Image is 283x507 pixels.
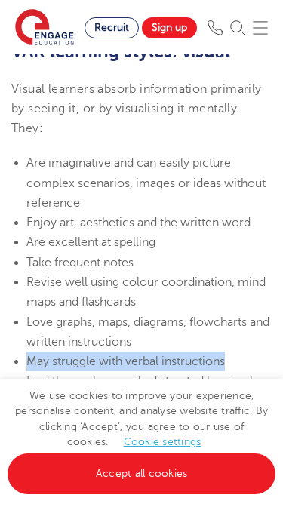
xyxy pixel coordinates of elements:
[230,20,245,35] img: Search
[253,20,268,35] img: Mobile Menu
[11,41,230,62] b: VAK learning styles: visual
[26,256,134,269] span: Take frequent notes
[142,17,197,38] a: Sign up
[85,17,139,38] a: Recruit
[26,275,266,309] span: Revise well using colour coordination, mind maps and flashcards
[8,390,275,479] span: We use cookies to improve your experience, personalise content, and analyse website traffic. By c...
[11,82,262,136] span: Visual learners absorb information primarily by seeing it, or by visualising it mentally. They:
[15,9,74,47] img: Engage Education
[26,156,266,210] span: Are imaginative and can easily picture complex scenarios, images or ideas without reference
[94,22,129,33] span: Recruit
[124,436,201,447] a: Cookie settings
[208,20,223,35] img: Phone
[26,355,225,368] span: May struggle with verbal instructions
[26,216,251,229] span: Enjoy art, aesthetics and the written word
[26,374,253,447] span: Find themselves easily distracted by visual stimuli such as sitting beside a window or being bomb...
[8,453,275,494] a: Accept all cookies
[26,315,269,349] span: Love graphs, maps, diagrams, flowcharts and written instructions
[26,235,155,249] span: Are excellent at spelling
